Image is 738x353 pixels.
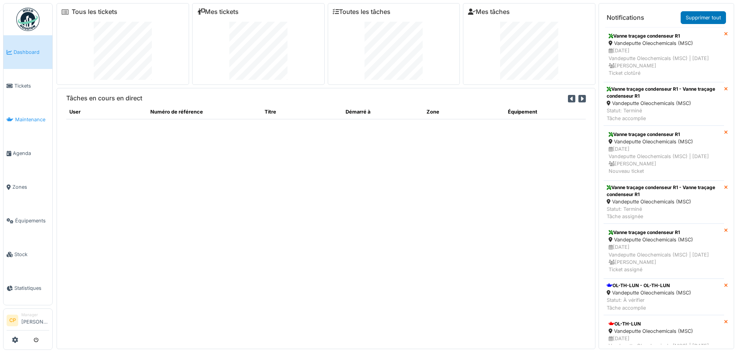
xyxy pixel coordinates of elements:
[14,82,49,90] span: Tickets
[197,8,239,15] a: Mes tickets
[609,131,719,138] div: Vanne traçage condenseur R1
[609,138,719,145] div: Vandeputte Oleochemicals (MSC)
[607,282,691,289] div: OL-TH-LUN - OL-TH-LUN
[607,296,691,311] div: Statut: À vérifier Tâche accomplie
[607,14,644,21] h6: Notifications
[607,289,691,296] div: Vandeputte Oleochemicals (MSC)
[681,11,726,24] a: Supprimer tout
[15,116,49,123] span: Maintenance
[3,238,52,271] a: Stock
[3,35,52,69] a: Dashboard
[14,284,49,292] span: Statistiques
[3,204,52,238] a: Équipements
[604,224,724,279] a: Vanne traçage condenseur R1 Vandeputte Oleochemicals (MSC) [DATE]Vandeputte Oleochemicals (MSC) |...
[609,145,719,175] div: [DATE] Vandeputte Oleochemicals (MSC) | [DATE] [PERSON_NAME] Nouveau ticket
[609,243,719,273] div: [DATE] Vandeputte Oleochemicals (MSC) | [DATE] [PERSON_NAME] Ticket assigné
[12,183,49,191] span: Zones
[505,105,586,119] th: Équipement
[607,86,721,100] div: Vanne traçage condenseur R1 - Vanne traçage condenseur R1
[342,105,423,119] th: Démarré à
[609,47,719,77] div: [DATE] Vandeputte Oleochemicals (MSC) | [DATE] [PERSON_NAME] Ticket clotûré
[3,103,52,136] a: Maintenance
[7,315,18,326] li: CP
[69,109,81,115] span: translation missing: fr.shared.user
[604,279,724,315] a: OL-TH-LUN - OL-TH-LUN Vandeputte Oleochemicals (MSC) Statut: À vérifierTâche accomplie
[609,320,719,327] div: OL-TH-LUN
[609,33,719,40] div: Vanne traçage condenseur R1
[21,312,49,318] div: Manager
[468,8,510,15] a: Mes tâches
[261,105,342,119] th: Titre
[609,327,719,335] div: Vandeputte Oleochemicals (MSC)
[21,312,49,329] li: [PERSON_NAME]
[3,69,52,103] a: Tickets
[423,105,504,119] th: Zone
[3,170,52,204] a: Zones
[15,217,49,224] span: Équipements
[607,184,721,198] div: Vanne traçage condenseur R1 - Vanne traçage condenseur R1
[604,82,724,126] a: Vanne traçage condenseur R1 - Vanne traçage condenseur R1 Vandeputte Oleochemicals (MSC) Statut: ...
[604,181,724,224] a: Vanne traçage condenseur R1 - Vanne traçage condenseur R1 Vandeputte Oleochemicals (MSC) Statut: ...
[333,8,391,15] a: Toutes les tâches
[609,236,719,243] div: Vandeputte Oleochemicals (MSC)
[604,27,724,82] a: Vanne traçage condenseur R1 Vandeputte Oleochemicals (MSC) [DATE]Vandeputte Oleochemicals (MSC) |...
[7,312,49,331] a: CP Manager[PERSON_NAME]
[13,150,49,157] span: Agenda
[607,205,721,220] div: Statut: Terminé Tâche assignée
[607,107,721,122] div: Statut: Terminé Tâche accomplie
[147,105,261,119] th: Numéro de référence
[14,251,49,258] span: Stock
[14,48,49,56] span: Dashboard
[16,8,40,31] img: Badge_color-CXgf-gQk.svg
[609,40,719,47] div: Vandeputte Oleochemicals (MSC)
[72,8,117,15] a: Tous les tickets
[604,126,724,181] a: Vanne traçage condenseur R1 Vandeputte Oleochemicals (MSC) [DATE]Vandeputte Oleochemicals (MSC) |...
[3,271,52,305] a: Statistiques
[607,198,721,205] div: Vandeputte Oleochemicals (MSC)
[3,136,52,170] a: Agenda
[609,229,719,236] div: Vanne traçage condenseur R1
[607,100,721,107] div: Vandeputte Oleochemicals (MSC)
[66,95,142,102] h6: Tâches en cours en direct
